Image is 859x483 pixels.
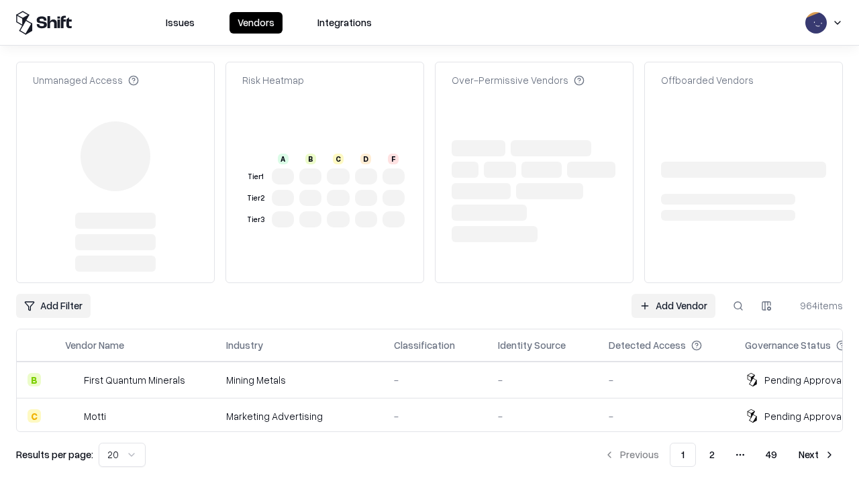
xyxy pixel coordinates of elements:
[16,447,93,462] p: Results per page:
[609,338,686,352] div: Detected Access
[791,443,843,467] button: Next
[394,409,476,423] div: -
[305,154,316,164] div: B
[65,409,79,423] img: Motti
[245,193,266,204] div: Tier 2
[158,12,203,34] button: Issues
[699,443,725,467] button: 2
[670,443,696,467] button: 1
[609,373,723,387] div: -
[245,214,266,225] div: Tier 3
[394,338,455,352] div: Classification
[360,154,371,164] div: D
[230,12,283,34] button: Vendors
[309,12,380,34] button: Integrations
[242,73,304,87] div: Risk Heatmap
[84,373,185,387] div: First Quantum Minerals
[84,409,106,423] div: Motti
[65,373,79,386] img: First Quantum Minerals
[226,409,372,423] div: Marketing Advertising
[226,373,372,387] div: Mining Metals
[28,409,41,423] div: C
[226,338,263,352] div: Industry
[764,409,844,423] div: Pending Approval
[278,154,289,164] div: A
[764,373,844,387] div: Pending Approval
[661,73,754,87] div: Offboarded Vendors
[245,171,266,182] div: Tier 1
[388,154,399,164] div: F
[452,73,585,87] div: Over-Permissive Vendors
[28,373,41,386] div: B
[333,154,344,164] div: C
[16,294,91,318] button: Add Filter
[789,299,843,313] div: 964 items
[596,443,843,467] nav: pagination
[65,338,124,352] div: Vendor Name
[33,73,139,87] div: Unmanaged Access
[498,338,566,352] div: Identity Source
[631,294,715,318] a: Add Vendor
[394,373,476,387] div: -
[755,443,788,467] button: 49
[498,409,587,423] div: -
[498,373,587,387] div: -
[609,409,723,423] div: -
[745,338,831,352] div: Governance Status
